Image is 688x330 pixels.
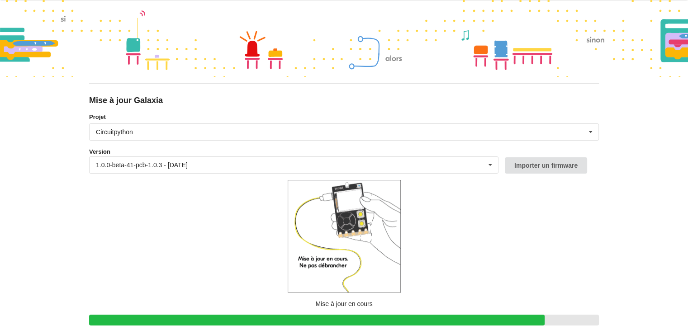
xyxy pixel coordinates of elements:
p: Mise à jour en cours [89,299,599,308]
img: galaxia_update_progress.png [288,180,401,293]
label: Version [89,147,110,156]
div: 1.0.0-beta-41-pcb-1.0.3 - [DATE] [96,162,188,168]
label: Projet [89,113,599,122]
div: Circuitpython [96,129,133,135]
button: Importer un firmware [505,157,587,174]
div: Mise à jour Galaxia [89,95,599,106]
